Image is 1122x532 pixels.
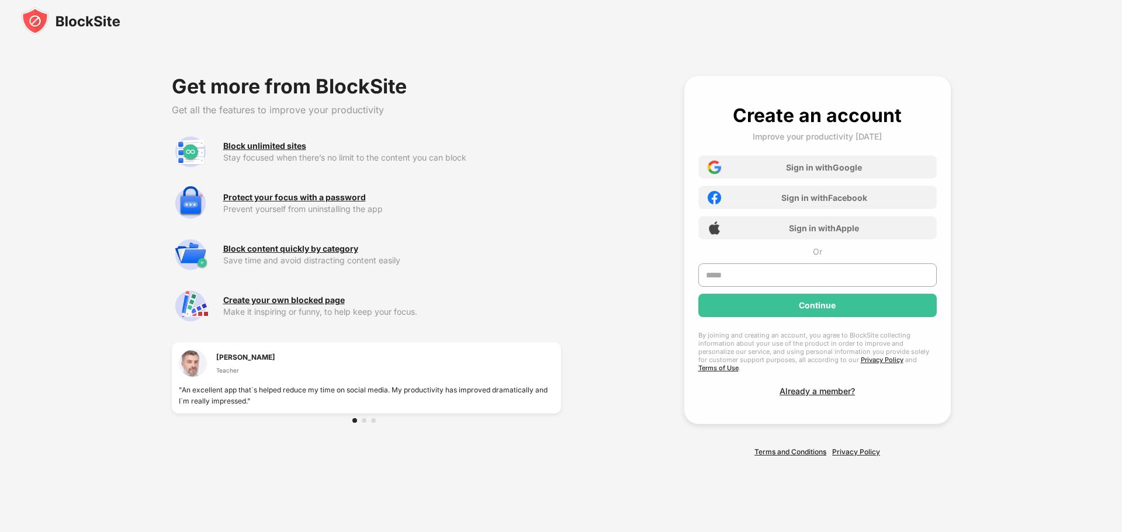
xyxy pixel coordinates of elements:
div: Block unlimited sites [223,141,306,151]
div: Make it inspiring or funny, to help keep your focus. [223,307,562,317]
img: apple-icon.png [708,221,721,235]
div: "An excellent app that`s helped reduce my time on social media. My productivity has improved dram... [179,384,555,406]
div: Or [813,246,822,256]
div: Sign in with Google [786,162,862,172]
img: premium-customize-block-page.svg [172,287,209,325]
div: Improve your productivity [DATE] [753,131,882,141]
div: Already a member? [780,386,855,396]
div: Save time and avoid distracting content easily [223,256,562,265]
div: Create an account [733,104,902,127]
div: Prevent yourself from uninstalling the app [223,204,562,214]
img: premium-unlimited-blocklist.svg [172,133,209,171]
div: Get more from BlockSite [172,76,562,97]
div: Protect your focus with a password [223,193,366,202]
img: facebook-icon.png [708,191,721,204]
img: blocksite-icon-black.svg [21,7,120,35]
div: [PERSON_NAME] [216,352,275,363]
a: Terms of Use [698,364,739,372]
img: premium-password-protection.svg [172,185,209,222]
img: google-icon.png [708,161,721,174]
div: Get all the features to improve your productivity [172,104,562,116]
div: Create your own blocked page [223,295,345,305]
div: Continue [799,301,836,310]
div: Stay focused when there’s no limit to the content you can block [223,153,562,162]
div: Sign in with Apple [789,223,859,233]
div: Block content quickly by category [223,244,358,253]
img: premium-category.svg [172,236,209,273]
div: Sign in with Facebook [781,193,867,203]
img: testimonial-1.jpg [179,349,207,377]
div: By joining and creating an account, you agree to BlockSite collecting information about your use ... [698,331,937,372]
a: Privacy Policy [832,447,880,456]
div: Teacher [216,366,275,375]
a: Privacy Policy [861,356,903,364]
a: Terms and Conditions [754,447,826,456]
